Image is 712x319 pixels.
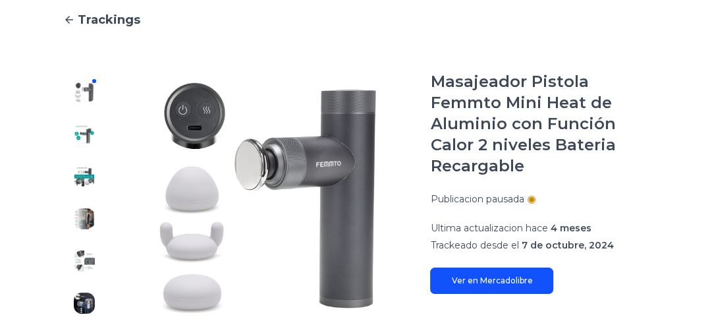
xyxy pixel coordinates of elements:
[74,208,95,229] img: Masajeador Pistola Femmto Mini Heat de Aluminio con Función Calor 2 niveles Bateria Recargable
[430,268,553,294] a: Ver en Mercadolibre
[430,71,649,177] h1: Masajeador Pistola Femmto Mini Heat de Aluminio con Función Calor 2 niveles Bateria Recargable
[430,239,518,251] span: Trackeado desde el
[74,166,95,187] img: Masajeador Pistola Femmto Mini Heat de Aluminio con Función Calor 2 niveles Bateria Recargable
[74,82,95,103] img: Masajeador Pistola Femmto Mini Heat de Aluminio con Función Calor 2 niveles Bateria Recargable
[74,293,95,314] img: Masajeador Pistola Femmto Mini Heat de Aluminio con Función Calor 2 niveles Bateria Recargable
[521,239,613,251] span: 7 de octubre, 2024
[78,11,140,29] span: Trackings
[550,222,591,234] span: 4 meses
[74,250,95,272] img: Masajeador Pistola Femmto Mini Heat de Aluminio con Función Calor 2 niveles Bateria Recargable
[63,11,649,29] a: Trackings
[74,124,95,145] img: Masajeador Pistola Femmto Mini Heat de Aluminio con Función Calor 2 niveles Bateria Recargable
[430,222,547,234] span: Ultima actualizacion hace
[430,192,524,206] p: Publicacion pausada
